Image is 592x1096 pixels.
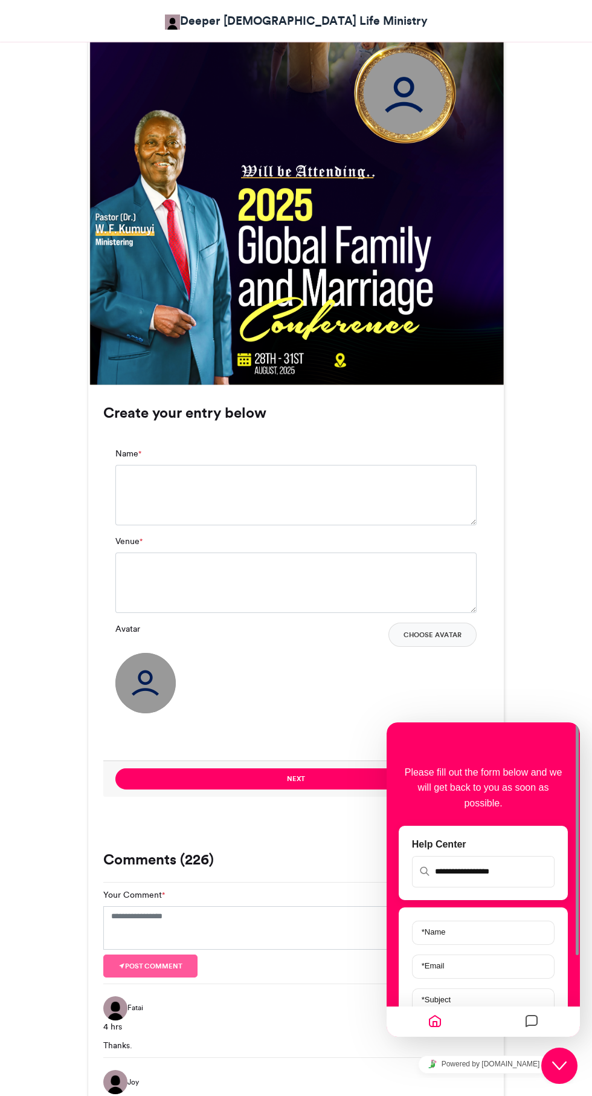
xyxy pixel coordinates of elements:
[388,623,477,647] button: Choose Avatar
[115,447,141,460] label: Name
[103,955,198,978] button: Post comment
[541,1048,580,1084] iframe: chat widget
[103,996,127,1020] img: Fatai
[103,1020,489,1033] div: 4 hrs
[387,1051,580,1078] iframe: chat widget
[103,1039,489,1051] div: Thanks.
[103,406,489,420] h3: Create your entry below
[103,1070,127,1094] img: Joy
[387,722,580,1037] iframe: chat widget
[165,15,180,30] img: Obafemi Bello
[115,653,176,713] img: user_circle.png
[346,34,466,154] img: 1755959879.765-6380a9a57c188a73027e6ba8754f212af576e20a.png
[127,1002,143,1013] span: Fatai
[115,535,143,548] label: Venue
[115,768,477,790] button: Next
[127,1077,139,1088] span: Joy
[103,889,165,901] label: Your Comment
[103,852,489,867] h3: Comments (226)
[115,623,140,635] label: Avatar
[165,12,428,30] a: Deeper [DEMOGRAPHIC_DATA] Life Ministry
